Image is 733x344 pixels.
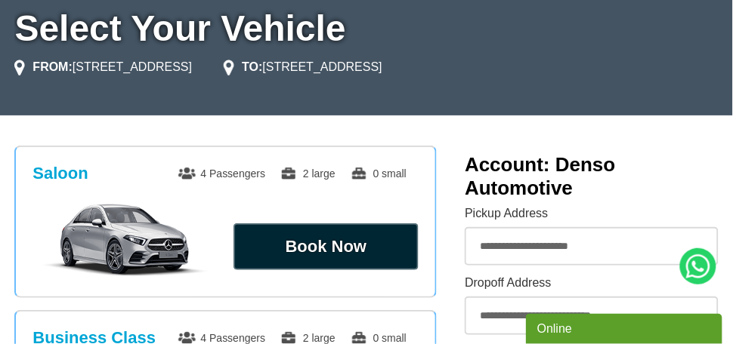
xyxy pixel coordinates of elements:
li: [STREET_ADDRESS] [224,58,382,76]
iframe: chat widget [526,311,725,344]
button: Book Now [234,223,419,270]
label: Dropoff Address [465,277,718,289]
label: Pickup Address [465,207,718,220]
li: [STREET_ADDRESS] [14,58,192,76]
h3: Saloon [32,164,88,183]
strong: TO: [242,60,262,73]
h2: Account: Denso Automotive [465,153,718,200]
span: 0 small [351,332,407,344]
h1: Select Your Vehicle [14,11,718,47]
strong: FROM: [32,60,72,73]
img: Saloon [32,202,218,278]
span: 2 large [280,167,336,180]
span: 4 Passengers [178,167,266,180]
span: 4 Passengers [178,332,266,344]
span: 2 large [280,332,336,344]
span: 0 small [351,167,407,180]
